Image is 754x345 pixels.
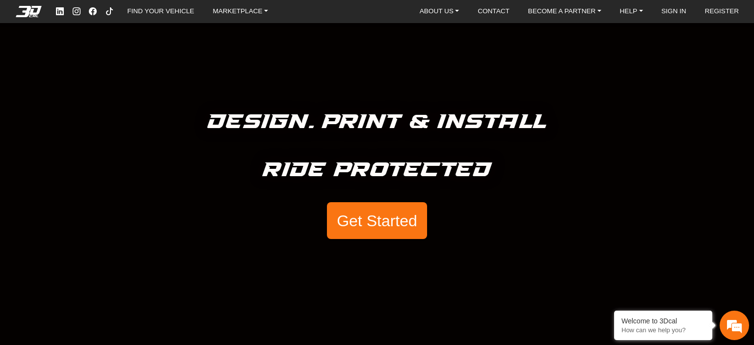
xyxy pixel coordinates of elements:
[621,326,705,334] p: How can we help you?
[209,5,272,18] a: MARKETPLACE
[263,154,492,186] h5: Ride Protected
[123,5,198,18] a: FIND YOUR VEHICLE
[327,202,427,239] button: Get Started
[524,5,605,18] a: BECOME A PARTNER
[657,5,690,18] a: SIGN IN
[616,5,647,18] a: HELP
[701,5,743,18] a: REGISTER
[208,106,547,138] h5: Design. Print & Install
[621,317,705,325] div: Welcome to 3Dcal
[474,5,513,18] a: CONTACT
[416,5,463,18] a: ABOUT US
